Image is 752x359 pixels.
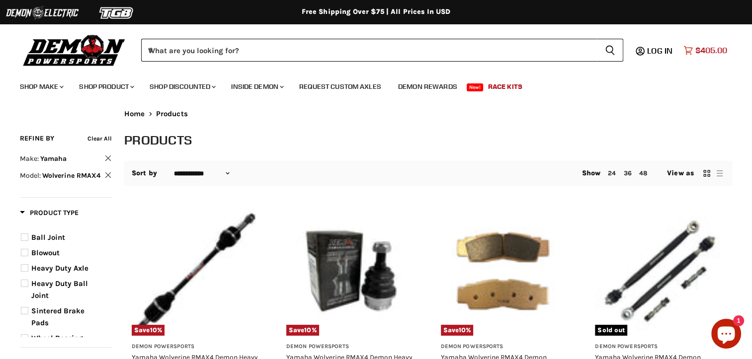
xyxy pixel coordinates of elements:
[702,168,712,178] button: grid view
[667,169,694,177] span: View as
[467,83,484,91] span: New!
[150,326,157,334] span: 10
[20,134,54,143] span: Refine By
[678,43,732,58] a: $405.00
[142,76,222,97] a: Shop Discounted
[124,161,732,186] nav: Collection utilities
[639,169,647,177] a: 48
[132,207,261,336] a: Yamaha Wolverine RMAX4 Demon Heavy Duty AxleSave10%
[31,306,84,327] span: Sintered Brake Pads
[643,46,678,55] a: Log in
[286,207,416,336] img: Yamaha Wolverine RMAX4 Demon Heavy Duty Ball Joint
[20,32,129,68] img: Demon Powersports
[5,3,80,22] img: Demon Electric Logo 2
[623,169,631,177] a: 36
[132,207,261,336] img: Yamaha Wolverine RMAX4 Demon Heavy Duty Axle
[42,171,100,180] span: Wolverine RMAX4
[31,264,88,273] span: Heavy Duty Axle
[132,169,157,177] label: Sort by
[87,133,112,144] button: Clear all filters
[20,209,79,217] span: Product Type
[286,325,319,336] span: Save %
[441,207,571,336] img: Yamaha Wolverine RMAX4 Demon Sintered Brake Pads
[31,279,88,300] span: Heavy Duty Ball Joint
[224,76,290,97] a: Inside Demon
[20,171,41,180] span: Model:
[595,325,627,336] span: Sold out
[141,39,623,62] form: Product
[80,3,154,22] img: TGB Logo 2
[20,208,79,220] button: Filter by Product Type
[595,207,725,336] a: Yamaha Wolverine RMAX4 Demon Xtreme Heavy Duty Tie Rod Race SpecSold out
[12,72,725,97] ul: Main menu
[582,169,601,177] span: Show
[292,76,389,97] a: Request Custom Axles
[12,76,70,97] a: Shop Make
[286,207,416,336] a: Yamaha Wolverine RMAX4 Demon Heavy Duty Ball JointSave10%
[441,325,474,336] span: Save %
[72,76,140,97] a: Shop Product
[597,39,623,62] button: Search
[695,46,727,55] span: $405.00
[441,343,571,351] h3: Demon Powersports
[20,154,39,163] span: Make:
[304,326,311,334] span: 10
[391,76,465,97] a: Demon Rewards
[132,343,261,351] h3: Demon Powersports
[647,46,672,56] span: Log in
[124,110,145,118] a: Home
[31,248,60,257] span: Blowout
[40,154,67,163] span: Yamaha
[608,169,616,177] a: 24
[481,76,530,97] a: Race Kits
[124,110,732,118] nav: Breadcrumbs
[708,319,744,351] inbox-online-store-chat: Shopify online store chat
[31,334,83,343] span: Wheel Bearing
[20,170,112,183] button: Clear filter by Model Wolverine RMAX4
[132,325,165,336] span: Save %
[31,233,65,242] span: Ball Joint
[141,39,597,62] input: When autocomplete results are available use up and down arrows to review and enter to select
[459,326,466,334] span: 10
[156,110,188,118] span: Products
[595,343,725,351] h3: Demon Powersports
[20,153,112,166] button: Clear filter by Make Yamaha
[124,132,732,148] h1: Products
[715,168,725,178] button: list view
[441,207,571,336] a: Yamaha Wolverine RMAX4 Demon Sintered Brake PadsSave10%
[286,343,416,351] h3: Demon Powersports
[595,207,725,336] img: Yamaha Wolverine RMAX4 Demon Xtreme Heavy Duty Tie Rod Race Spec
